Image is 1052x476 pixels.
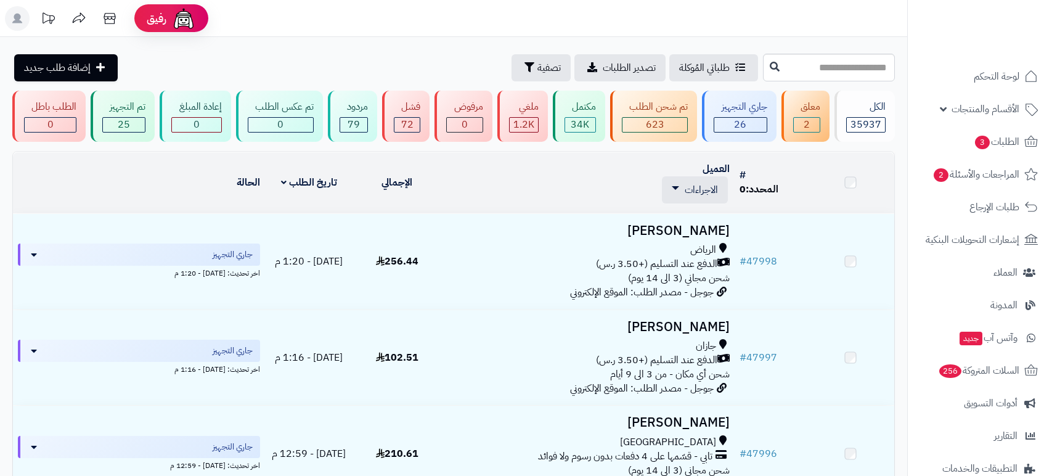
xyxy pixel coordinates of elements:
span: 256.44 [376,254,418,269]
a: فشل 72 [380,91,432,142]
div: 0 [447,118,482,132]
span: الدفع عند التسليم (+3.50 ر.س) [596,257,717,271]
span: تابي - قسّمها على 4 دفعات بدون رسوم ولا فوائد [538,449,712,464]
span: 1.2K [513,117,534,132]
a: مردود 79 [325,91,380,142]
span: 26 [734,117,746,132]
a: تاريخ الطلب [281,175,337,190]
span: جديد [960,332,982,345]
div: 26 [714,118,766,132]
button: تصفية [512,54,571,81]
a: الطلب باطل 0 [10,91,88,142]
span: العملاء [993,264,1017,281]
h3: [PERSON_NAME] [446,416,730,430]
div: الكل [846,100,886,114]
span: المدونة [990,297,1017,314]
div: تم شحن الطلب [622,100,688,114]
a: #47997 [740,350,777,365]
a: إعادة المبلغ 0 [157,91,233,142]
div: اخر تحديث: [DATE] - 12:59 م [18,458,260,471]
div: اخر تحديث: [DATE] - 1:16 م [18,362,260,375]
div: 0 [25,118,76,132]
span: التقارير [994,427,1017,445]
a: تم عكس الطلب 0 [234,91,325,142]
div: 33952 [565,118,595,132]
a: العميل [703,162,730,176]
a: تم التجهيز 25 [88,91,157,142]
span: السلات المتروكة [938,362,1019,379]
span: [DATE] - 12:59 م [272,446,346,461]
span: 623 [646,117,664,132]
span: # [740,446,746,461]
span: جاري التجهيز [213,345,253,357]
a: طلبات الإرجاع [915,192,1045,222]
img: ai-face.png [171,6,196,31]
span: الرياض [690,243,716,257]
span: شحن أي مكان - من 3 الى 9 أيام [610,367,730,382]
a: معلق 2 [779,91,832,142]
a: #47996 [740,446,777,461]
div: مكتمل [565,100,596,114]
span: جاري التجهيز [213,248,253,261]
span: الأقسام والمنتجات [952,101,1019,118]
div: إعادة المبلغ [171,100,221,114]
a: الاجراءات [672,183,718,197]
span: طلباتي المُوكلة [679,60,730,75]
a: تحديثات المنصة [33,6,63,34]
span: رفيق [147,11,166,26]
span: 35937 [850,117,881,132]
a: الطلبات3 [915,127,1045,157]
span: 0 [740,182,746,197]
span: الطلبات [974,133,1019,150]
span: الدفع عند التسليم (+3.50 ر.س) [596,353,717,367]
span: طلبات الإرجاع [969,199,1019,216]
div: مردود [340,100,368,114]
span: تصدير الطلبات [603,60,656,75]
span: جوجل - مصدر الطلب: الموقع الإلكتروني [570,381,714,396]
h3: [PERSON_NAME] [446,320,730,334]
span: [DATE] - 1:16 م [275,350,343,365]
span: # [740,350,746,365]
span: 0 [47,117,54,132]
span: 0 [277,117,283,132]
a: تم شحن الطلب 623 [608,91,699,142]
span: 79 [348,117,360,132]
span: الاجراءات [685,183,718,197]
div: المحدد: [740,183,801,197]
div: الطلب باطل [24,100,76,114]
span: 72 [401,117,414,132]
div: 623 [622,118,687,132]
div: 1158 [510,118,538,132]
a: أدوات التسويق [915,388,1045,418]
a: الإجمالي [381,175,412,190]
h3: [PERSON_NAME] [446,224,730,238]
span: لوحة التحكم [974,68,1019,85]
a: تصدير الطلبات [574,54,666,81]
span: جوجل - مصدر الطلب: الموقع الإلكتروني [570,285,714,300]
a: إضافة طلب جديد [14,54,118,81]
div: تم التجهيز [102,100,145,114]
a: المدونة [915,290,1045,320]
span: 2 [934,168,948,182]
div: تم عكس الطلب [248,100,314,114]
span: تصفية [537,60,561,75]
div: مرفوض [446,100,483,114]
span: جاري التجهيز [213,441,253,453]
span: أدوات التسويق [964,395,1017,412]
span: إشعارات التحويلات البنكية [926,231,1019,248]
a: ملغي 1.2K [495,91,550,142]
div: 2 [794,118,820,132]
div: 0 [248,118,313,132]
div: جاري التجهيز [714,100,767,114]
a: إشعارات التحويلات البنكية [915,225,1045,255]
div: اخر تحديث: [DATE] - 1:20 م [18,266,260,279]
span: جازان [696,339,716,353]
div: فشل [394,100,420,114]
span: 2 [804,117,810,132]
a: جاري التجهيز 26 [699,91,778,142]
a: العملاء [915,258,1045,287]
a: السلات المتروكة256 [915,356,1045,385]
span: 25 [118,117,130,132]
span: 256 [939,364,962,378]
a: لوحة التحكم [915,62,1045,91]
